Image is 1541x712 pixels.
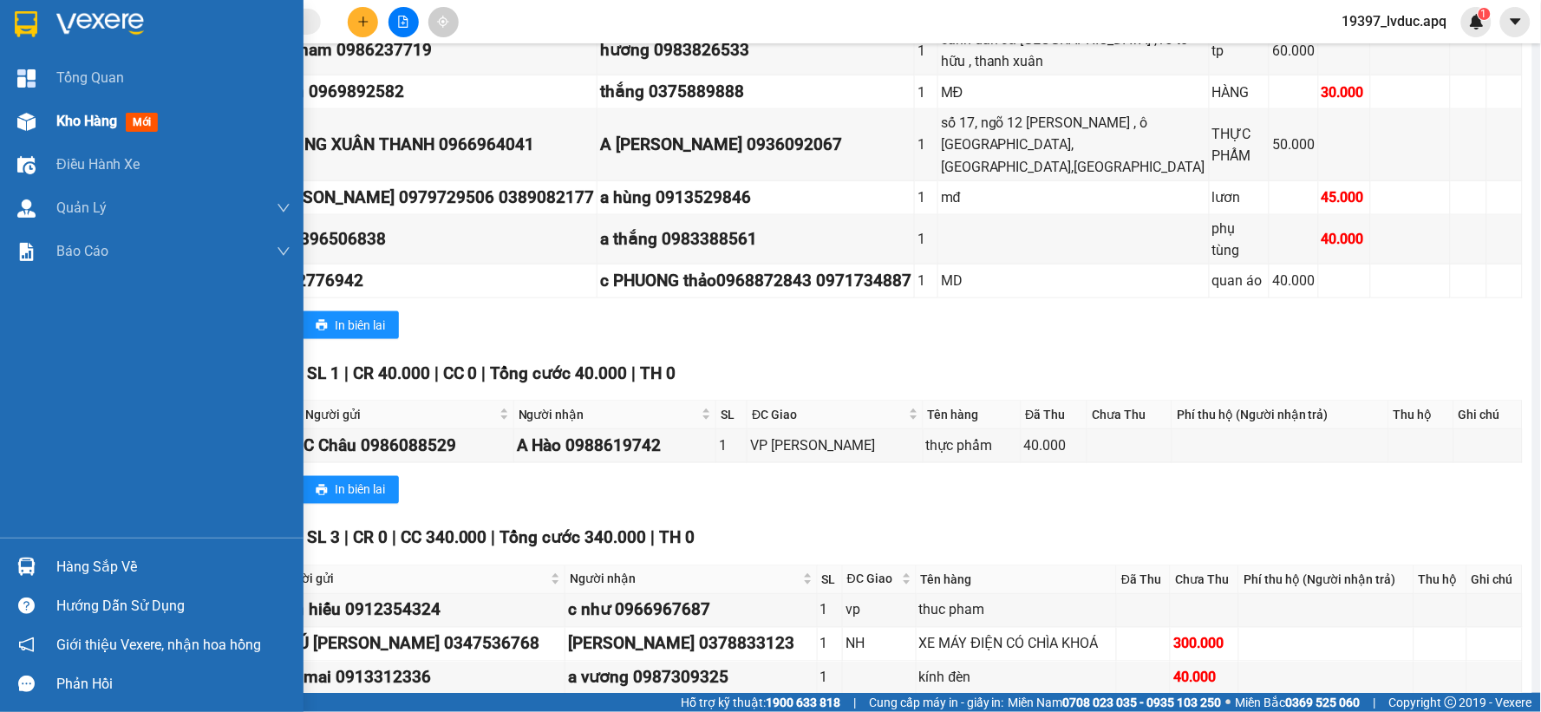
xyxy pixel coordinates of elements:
[600,185,911,211] div: a hùng 0913529846
[17,243,36,261] img: solution-icon
[766,696,840,709] strong: 1900 633 818
[651,528,656,548] span: |
[1173,633,1236,655] div: 300.000
[1272,40,1315,62] div: 60.000
[1117,565,1171,594] th: Đã Thu
[1454,401,1523,429] th: Ghi chú
[869,693,1004,712] span: Cung cấp máy in - giấy in:
[56,240,108,262] span: Báo cáo
[716,401,748,429] th: SL
[17,113,36,131] img: warehouse-icon
[1226,699,1231,706] span: ⚪️
[570,570,800,589] span: Người nhận
[1063,696,1222,709] strong: 0708 023 035 - 0935 103 250
[941,186,1206,208] div: mđ
[18,676,35,692] span: message
[1322,186,1368,208] div: 45.000
[278,570,547,589] span: Người gửi
[818,565,843,594] th: SL
[56,554,291,580] div: Hàng sắp về
[1212,270,1266,291] div: quan áo
[392,528,396,548] span: |
[681,693,840,712] span: Hỗ trợ kỹ thuật:
[847,570,898,589] span: ĐC Giao
[1374,693,1376,712] span: |
[1389,401,1454,429] th: Thu hộ
[846,633,913,655] div: NH
[56,113,117,129] span: Kho hàng
[917,134,935,155] div: 1
[1239,565,1414,594] th: Phí thu hộ (Người nhận trả)
[1414,565,1467,594] th: Thu hộ
[752,405,905,424] span: ĐC Giao
[268,226,594,252] div: kh 0396506838
[56,634,261,656] span: Giới thiệu Vexere, nhận hoa hồng
[18,637,35,653] span: notification
[56,67,124,88] span: Tổng Quan
[1467,565,1523,594] th: Ghi chú
[1022,401,1088,429] th: Đã Thu
[389,7,419,37] button: file-add
[924,401,1022,429] th: Tên hàng
[304,433,510,459] div: C Châu 0986088529
[1212,82,1266,103] div: HÀNG
[917,186,935,208] div: 1
[353,528,388,548] span: CR 0
[1272,134,1315,155] div: 50.000
[917,565,1118,594] th: Tên hàng
[344,363,349,383] span: |
[353,363,430,383] span: CR 40.000
[268,268,594,294] div: 0962776942
[268,79,594,105] div: cảnh 0969892582
[1172,401,1389,429] th: Phí thu hộ (Người nhận trả)
[1329,10,1461,32] span: 19397_lvduc.apq
[820,633,839,655] div: 1
[750,434,920,456] div: VP [PERSON_NAME]
[17,199,36,218] img: warehouse-icon
[1272,270,1315,291] div: 40.000
[357,16,369,28] span: plus
[1009,693,1222,712] span: Miền Nam
[568,598,814,624] div: c như 0966967687
[302,311,399,339] button: printerIn biên lai
[277,631,562,657] div: CHÚ [PERSON_NAME] 0347536768
[919,599,1114,621] div: thuc pham
[401,528,487,548] span: CC 340.000
[316,484,328,498] span: printer
[600,37,911,63] div: hương 0983826533
[17,69,36,88] img: dashboard-icon
[307,528,340,548] span: SL 3
[1286,696,1361,709] strong: 0369 525 060
[443,363,478,383] span: CC 0
[846,599,913,621] div: vp
[268,185,594,211] div: [PERSON_NAME] 0979729506 0389082177
[277,598,562,624] div: anh hiếu 0912354324
[277,665,562,691] div: chị mai 0913312336
[517,433,713,459] div: A Hào 0988619742
[1445,696,1457,709] span: copyright
[853,693,856,712] span: |
[919,667,1114,689] div: kính đèn
[126,113,158,132] span: mới
[926,434,1018,456] div: thực phẩm
[268,37,594,63] div: bác nam 0986237719
[335,480,385,500] span: In biên lai
[1508,14,1524,29] span: caret-down
[316,319,328,333] span: printer
[344,528,349,548] span: |
[1212,40,1266,62] div: tp
[1171,565,1239,594] th: Chưa Thu
[941,29,1206,72] div: sảnh dân cư [GEOGRAPHIC_DATA] ,15 tố hữu , thanh xuân
[1500,7,1531,37] button: caret-down
[1322,82,1368,103] div: 30.000
[307,363,340,383] span: SL 1
[18,598,35,614] span: question-circle
[941,270,1206,291] div: MD
[919,633,1114,655] div: XE MÁY ĐIỆN CÓ CHÌA KHOÁ
[428,7,459,37] button: aim
[302,476,399,504] button: printerIn biên lai
[568,631,814,657] div: [PERSON_NAME] 0378833123
[600,226,911,252] div: a thắng 0983388561
[492,528,496,548] span: |
[568,665,814,691] div: a vương 0987309325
